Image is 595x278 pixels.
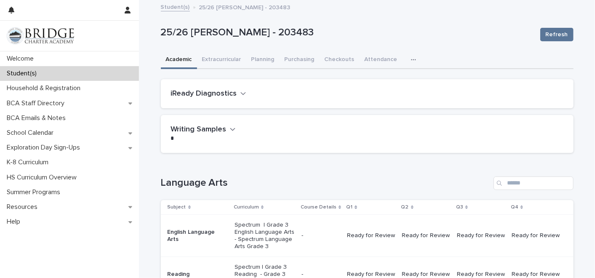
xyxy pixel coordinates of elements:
[3,203,44,211] p: Resources
[197,51,246,69] button: Extracurricular
[171,89,237,99] h2: iReady Diagnostics
[161,2,190,11] a: Student(s)
[3,174,83,182] p: HS Curriculum Overview
[347,271,395,278] p: Ready for Review
[171,125,236,134] button: Writing Samples
[161,215,574,257] tr: English Language ArtsSpectrum | Grade 3 English Language Arts - Spectrum Language Arts Grade 3-Re...
[402,232,450,239] p: Ready for Review
[3,114,72,122] p: BCA Emails & Notes
[3,69,43,78] p: Student(s)
[302,232,340,239] p: -
[456,203,463,212] p: Q3
[171,125,227,134] h2: Writing Samples
[546,30,568,39] span: Refresh
[3,99,71,107] p: BCA Staff Directory
[457,271,505,278] p: Ready for Review
[7,27,74,44] img: V1C1m3IdTEidaUdm9Hs0
[402,271,450,278] p: Ready for Review
[320,51,360,69] button: Checkouts
[3,144,87,152] p: Exploration Day Sign-Ups
[199,2,291,11] p: 25/26 [PERSON_NAME] - 203483
[168,203,186,212] p: Subject
[512,271,560,278] p: Ready for Review
[3,158,55,166] p: K-8 Curriculum
[3,55,40,63] p: Welcome
[235,222,295,250] p: Spectrum | Grade 3 English Language Arts - Spectrum Language Arts Grade 3
[3,129,60,137] p: School Calendar
[168,229,228,243] p: English Language Arts
[161,27,534,39] p: 25/26 [PERSON_NAME] - 203483
[301,203,336,212] p: Course Details
[3,84,87,92] p: Household & Registration
[360,51,403,69] button: Attendance
[512,232,560,239] p: Ready for Review
[401,203,409,212] p: Q2
[540,28,574,41] button: Refresh
[457,232,505,239] p: Ready for Review
[302,271,340,278] p: -
[161,51,197,69] button: Academic
[3,188,67,196] p: Summer Programs
[346,203,352,212] p: Q1
[168,271,228,278] p: Reading
[234,203,259,212] p: Curriculum
[161,177,490,189] h1: Language Arts
[494,176,574,190] input: Search
[246,51,280,69] button: Planning
[171,89,246,99] button: iReady Diagnostics
[280,51,320,69] button: Purchasing
[347,232,395,239] p: Ready for Review
[3,218,27,226] p: Help
[511,203,518,212] p: Q4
